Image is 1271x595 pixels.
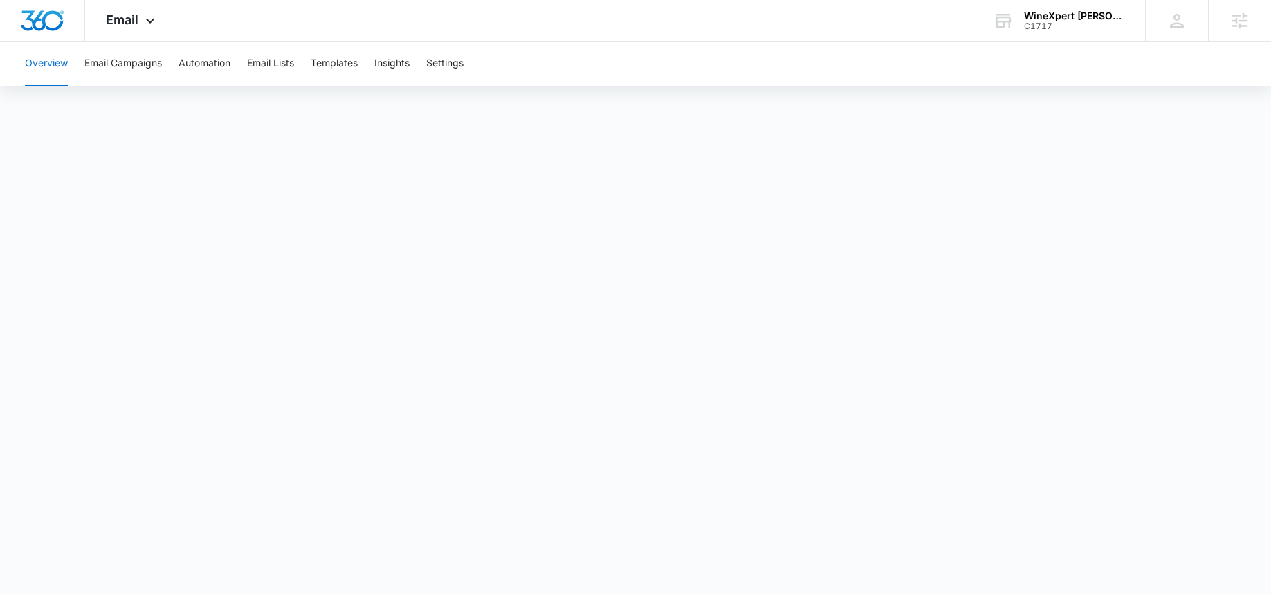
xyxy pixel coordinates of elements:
[374,42,410,86] button: Insights
[247,42,294,86] button: Email Lists
[25,42,68,86] button: Overview
[311,42,358,86] button: Templates
[1024,21,1125,31] div: account id
[179,42,230,86] button: Automation
[1024,10,1125,21] div: account name
[84,42,162,86] button: Email Campaigns
[426,42,464,86] button: Settings
[106,12,138,27] span: Email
